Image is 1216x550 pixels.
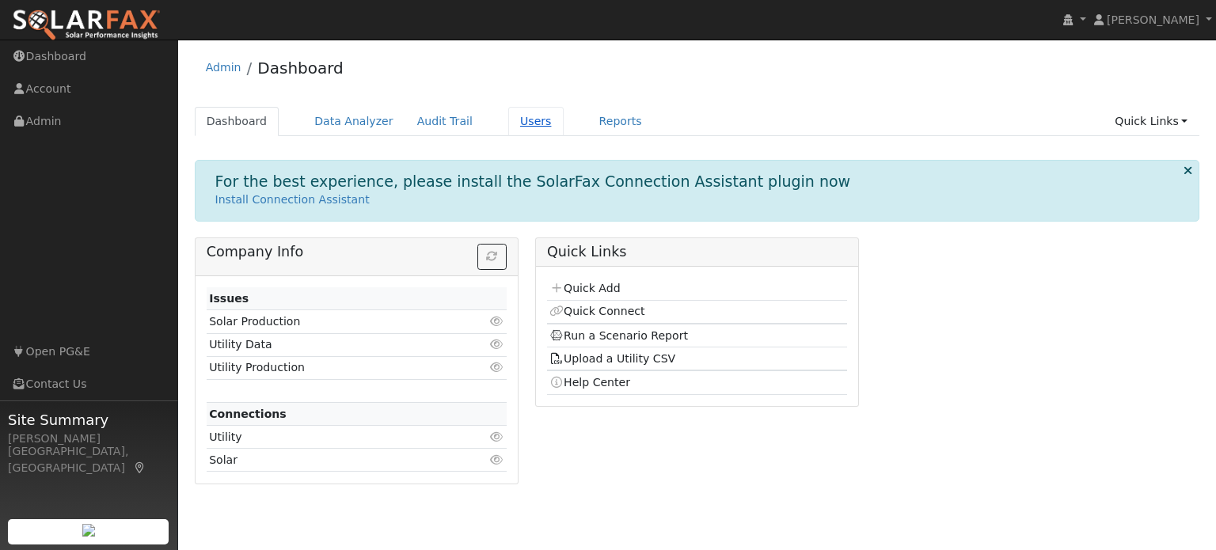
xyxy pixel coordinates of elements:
a: Map [133,461,147,474]
span: Site Summary [8,409,169,431]
a: Reports [587,107,654,136]
a: Upload a Utility CSV [549,352,675,365]
div: [PERSON_NAME] [8,431,169,447]
a: Quick Connect [549,305,644,317]
a: Run a Scenario Report [549,329,688,342]
a: Audit Trail [405,107,484,136]
i: Click to view [490,316,504,327]
a: Dashboard [257,59,344,78]
a: Users [508,107,564,136]
td: Solar Production [207,310,458,333]
img: SolarFax [12,9,161,42]
div: [GEOGRAPHIC_DATA], [GEOGRAPHIC_DATA] [8,443,169,476]
a: Install Connection Assistant [215,193,370,206]
a: Dashboard [195,107,279,136]
td: Utility Data [207,333,458,356]
a: Data Analyzer [302,107,405,136]
strong: Issues [209,292,249,305]
td: Solar [207,449,458,472]
td: Utility Production [207,356,458,379]
i: Click to view [490,362,504,373]
h1: For the best experience, please install the SolarFax Connection Assistant plugin now [215,173,851,191]
span: [PERSON_NAME] [1107,13,1199,26]
td: Utility [207,426,458,449]
a: Quick Add [549,282,620,294]
h5: Quick Links [547,244,847,260]
a: Help Center [549,376,630,389]
i: Click to view [490,454,504,465]
i: Click to view [490,431,504,442]
strong: Connections [209,408,287,420]
img: retrieve [82,524,95,537]
a: Admin [206,61,241,74]
h5: Company Info [207,244,507,260]
i: Click to view [490,339,504,350]
a: Quick Links [1103,107,1199,136]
